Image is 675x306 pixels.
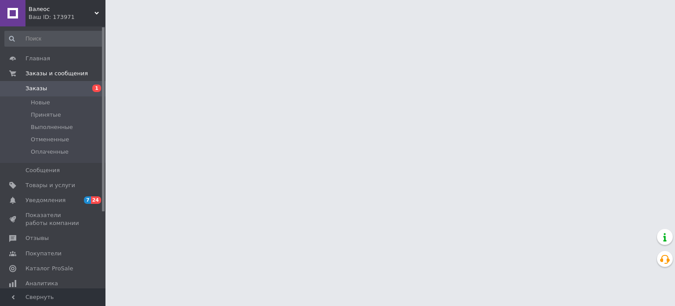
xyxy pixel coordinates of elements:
[84,196,91,204] span: 7
[31,99,50,107] span: Новые
[25,250,62,258] span: Покупатели
[25,196,65,204] span: Уведомления
[25,55,50,63] span: Главная
[31,123,73,131] span: Выполненные
[25,85,47,92] span: Заказы
[91,196,101,204] span: 24
[31,111,61,119] span: Принятые
[29,13,105,21] div: Ваш ID: 173971
[25,265,73,273] span: Каталог ProSale
[29,5,94,13] span: Валеос
[25,280,58,288] span: Аналитика
[4,31,104,47] input: Поиск
[92,85,101,92] span: 1
[25,234,49,242] span: Отзывы
[31,136,69,144] span: Отмененные
[25,166,60,174] span: Сообщения
[25,70,88,77] span: Заказы и сообщения
[25,211,81,227] span: Показатели работы компании
[31,148,69,156] span: Оплаченные
[25,181,75,189] span: Товары и услуги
